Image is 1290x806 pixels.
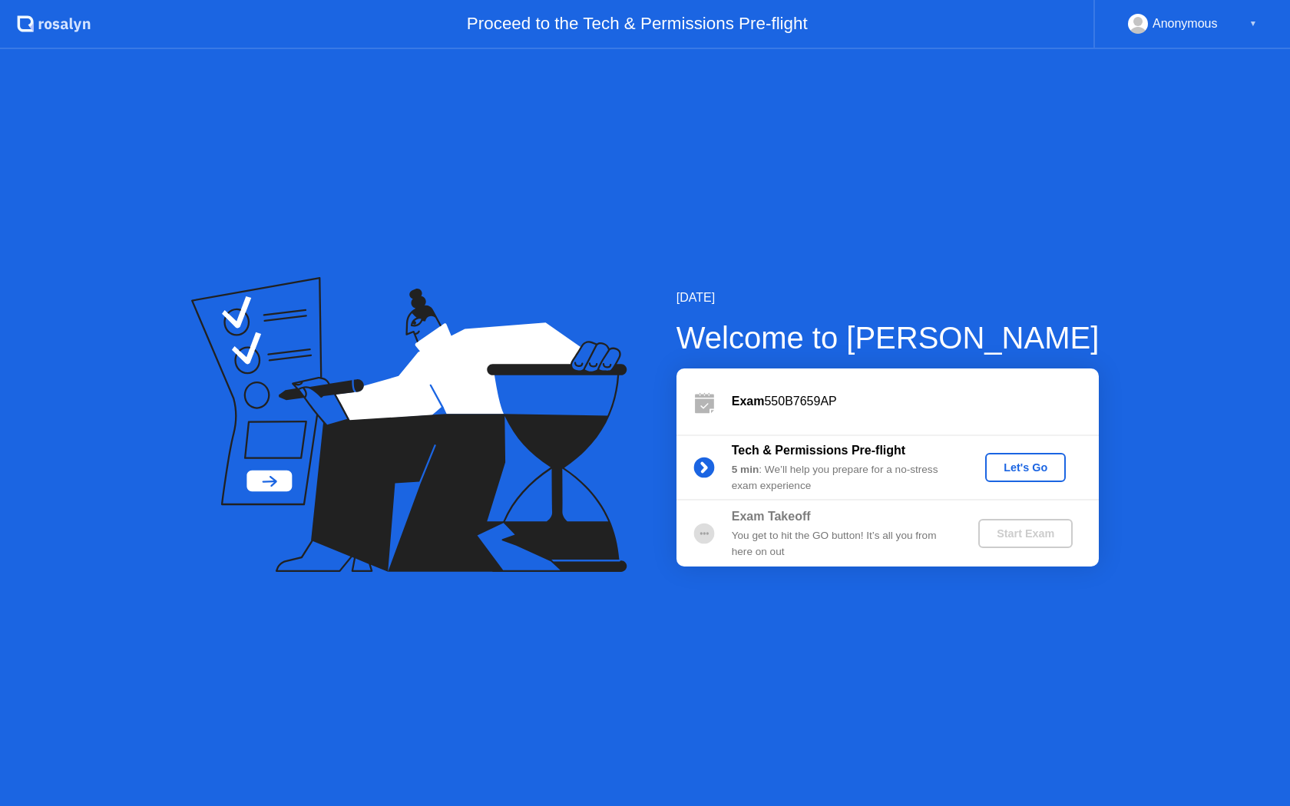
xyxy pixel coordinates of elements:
[732,392,1099,411] div: 550B7659AP
[732,444,905,457] b: Tech & Permissions Pre-flight
[732,395,765,408] b: Exam
[1249,14,1257,34] div: ▼
[732,510,811,523] b: Exam Takeoff
[732,528,953,560] div: You get to hit the GO button! It’s all you from here on out
[676,315,1100,361] div: Welcome to [PERSON_NAME]
[985,453,1066,482] button: Let's Go
[732,464,759,475] b: 5 min
[984,527,1067,540] div: Start Exam
[978,519,1073,548] button: Start Exam
[991,461,1060,474] div: Let's Go
[732,462,953,494] div: : We’ll help you prepare for a no-stress exam experience
[1153,14,1218,34] div: Anonymous
[676,289,1100,307] div: [DATE]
